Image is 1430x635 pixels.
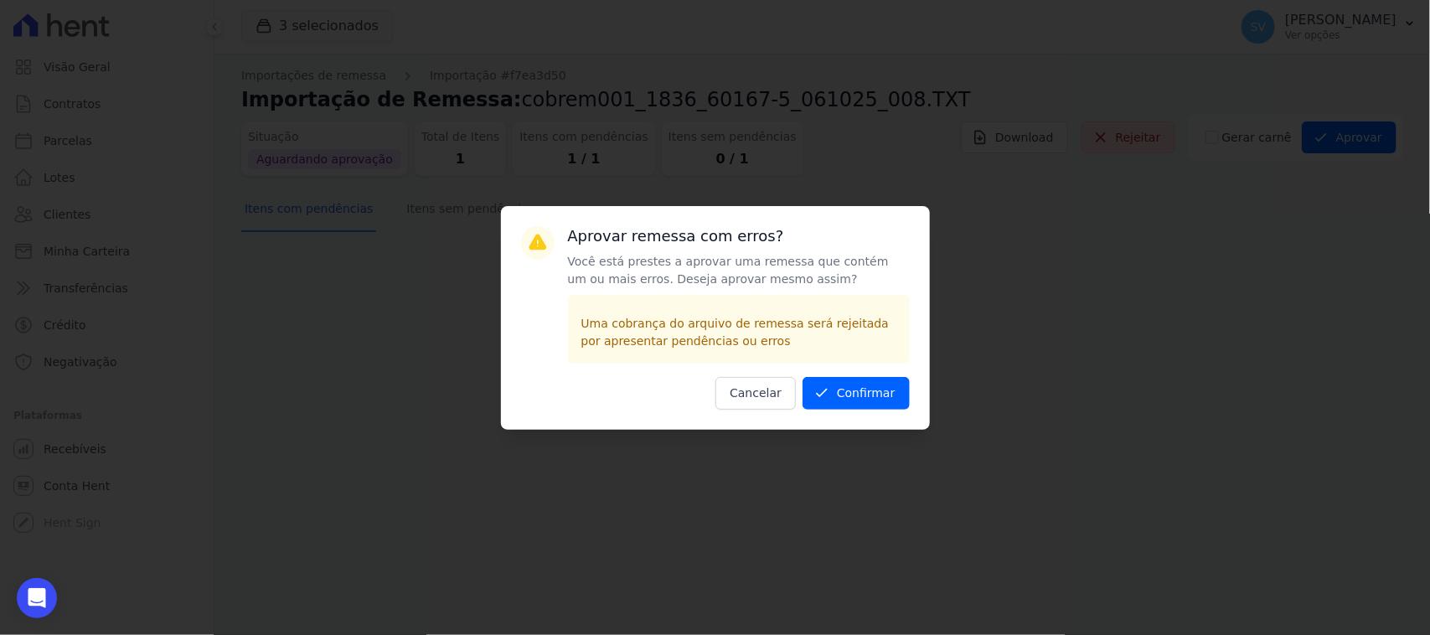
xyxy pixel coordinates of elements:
[568,253,910,288] p: Você está prestes a aprovar uma remessa que contém um ou mais erros. Deseja aprovar mesmo assim?
[715,377,796,410] button: Cancelar
[17,578,57,618] div: Open Intercom Messenger
[803,377,910,410] button: Confirmar
[581,315,896,350] p: Uma cobrança do arquivo de remessa será rejeitada por apresentar pendências ou erros
[568,226,910,246] h3: Aprovar remessa com erros?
